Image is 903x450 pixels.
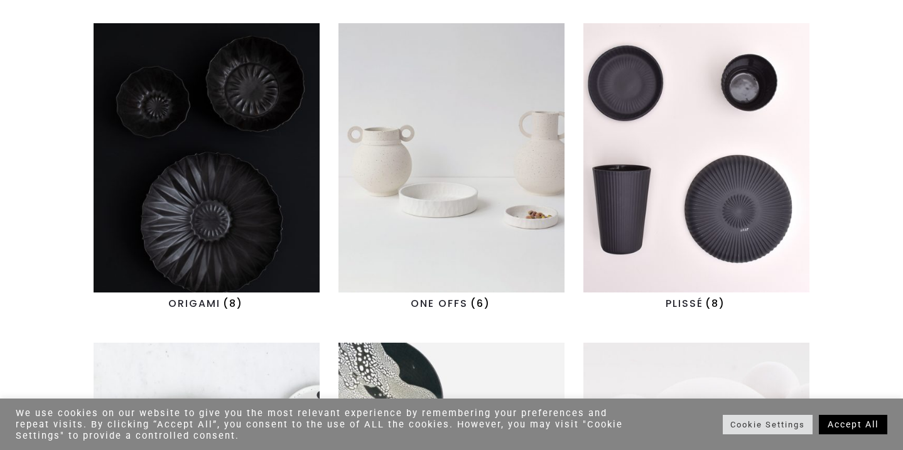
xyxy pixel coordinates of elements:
[583,292,809,314] h2: PLISSÉ
[94,23,320,292] img: ORIGAMI
[16,407,626,441] div: We use cookies on our website to give you the most relevant experience by remembering your prefer...
[468,294,492,313] mark: (6)
[338,23,565,314] a: Visit product category ONE OFFS
[338,292,565,314] h2: ONE OFFS
[583,23,809,292] img: PLISSÉ
[703,294,727,313] mark: (8)
[94,23,320,314] a: Visit product category ORIGAMI
[583,23,809,314] a: Visit product category PLISSÉ
[220,294,244,313] mark: (8)
[723,415,813,434] a: Cookie Settings
[338,23,565,292] img: ONE OFFS
[94,292,320,314] h2: ORIGAMI
[819,415,887,434] a: Accept All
